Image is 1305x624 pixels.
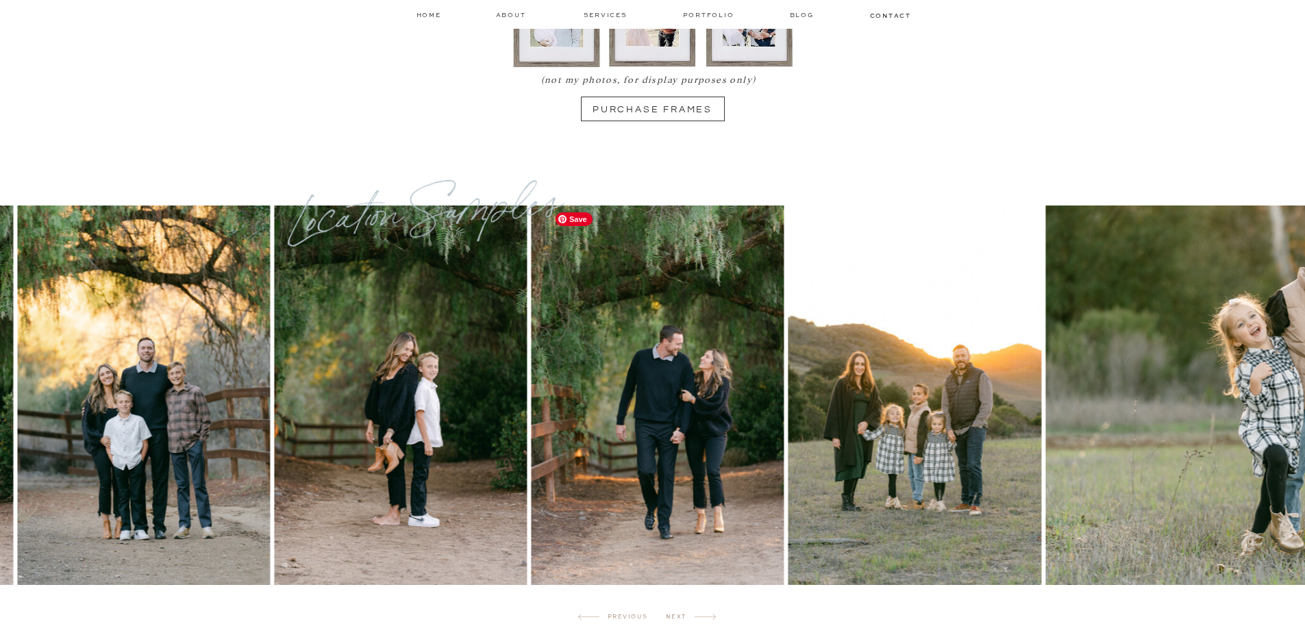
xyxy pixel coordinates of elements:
h2: previous [608,612,651,623]
a: home [417,10,443,19]
a: Portfolio [683,10,737,20]
i: (not my photos, for display purposes only) [541,73,756,84]
a: services [584,10,630,19]
a: Blog [790,10,817,20]
a: contact [870,11,910,19]
span: Save [556,212,593,226]
a: about [496,10,530,20]
a: PURCHASE FRAMES [579,99,727,118]
h1: Location Samples [274,167,577,223]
